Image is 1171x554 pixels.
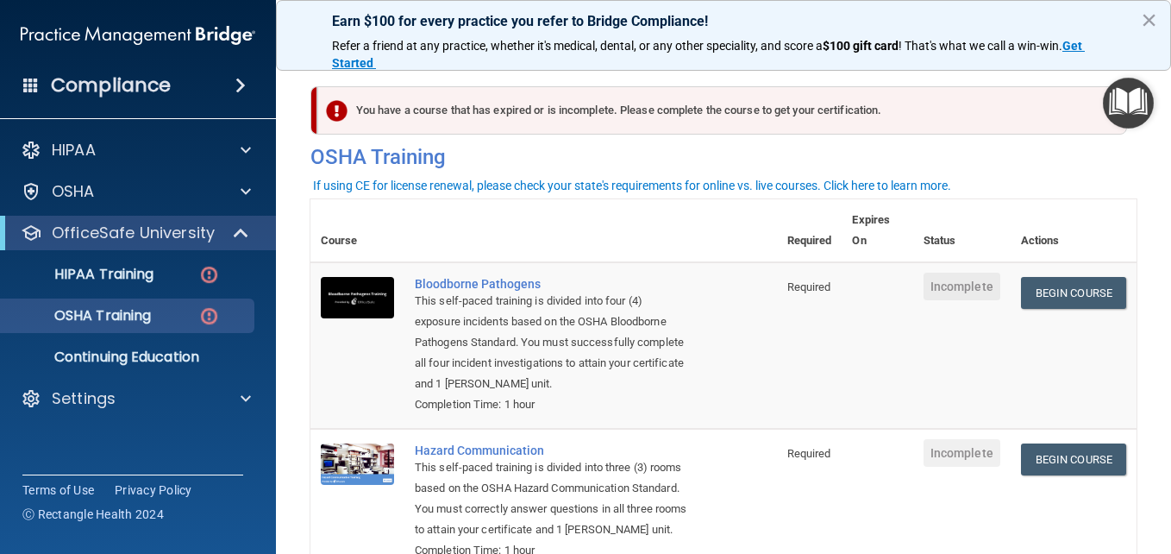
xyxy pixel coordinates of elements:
[11,266,153,283] p: HIPAA Training
[332,39,823,53] span: Refer a friend at any practice, whether it's medical, dental, or any other speciality, and score a
[52,140,96,161] p: HIPAA
[415,444,691,457] a: Hazard Communication
[21,223,250,243] a: OfficeSafe University
[913,199,1011,262] th: Status
[1021,444,1126,475] a: Begin Course
[415,457,691,540] div: This self-paced training is divided into three (3) rooms based on the OSHA Hazard Communication S...
[332,39,1085,70] a: Get Started
[21,18,255,53] img: PMB logo
[787,447,831,460] span: Required
[317,86,1127,135] div: You have a course that has expired or is incomplete. Please complete the course to get your certi...
[52,223,215,243] p: OfficeSafe University
[777,199,842,262] th: Required
[924,439,1000,467] span: Incomplete
[52,181,95,202] p: OSHA
[415,291,691,394] div: This self-paced training is divided into four (4) exposure incidents based on the OSHA Bloodborne...
[332,13,1115,29] p: Earn $100 for every practice you refer to Bridge Compliance!
[198,264,220,286] img: danger-circle.6113f641.png
[415,394,691,415] div: Completion Time: 1 hour
[823,39,899,53] strong: $100 gift card
[326,100,348,122] img: exclamation-circle-solid-danger.72ef9ffc.png
[52,388,116,409] p: Settings
[313,179,951,192] div: If using CE for license renewal, please check your state's requirements for online vs. live cours...
[842,199,912,262] th: Expires On
[899,39,1062,53] span: ! That's what we call a win-win.
[924,273,1000,300] span: Incomplete
[22,506,164,523] span: Ⓒ Rectangle Health 2024
[51,73,171,98] h4: Compliance
[310,177,954,194] button: If using CE for license renewal, please check your state's requirements for online vs. live cours...
[1103,78,1154,129] button: Open Resource Center
[21,181,251,202] a: OSHA
[21,140,251,161] a: HIPAA
[1141,6,1157,34] button: Close
[22,482,94,499] a: Terms of Use
[21,388,251,409] a: Settings
[415,277,691,291] a: Bloodborne Pathogens
[1021,277,1126,309] a: Begin Course
[1011,199,1137,262] th: Actions
[11,349,247,366] p: Continuing Education
[787,280,831,293] span: Required
[310,199,404,262] th: Course
[115,482,192,499] a: Privacy Policy
[11,307,151,324] p: OSHA Training
[198,305,220,327] img: danger-circle.6113f641.png
[310,145,1137,169] h4: OSHA Training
